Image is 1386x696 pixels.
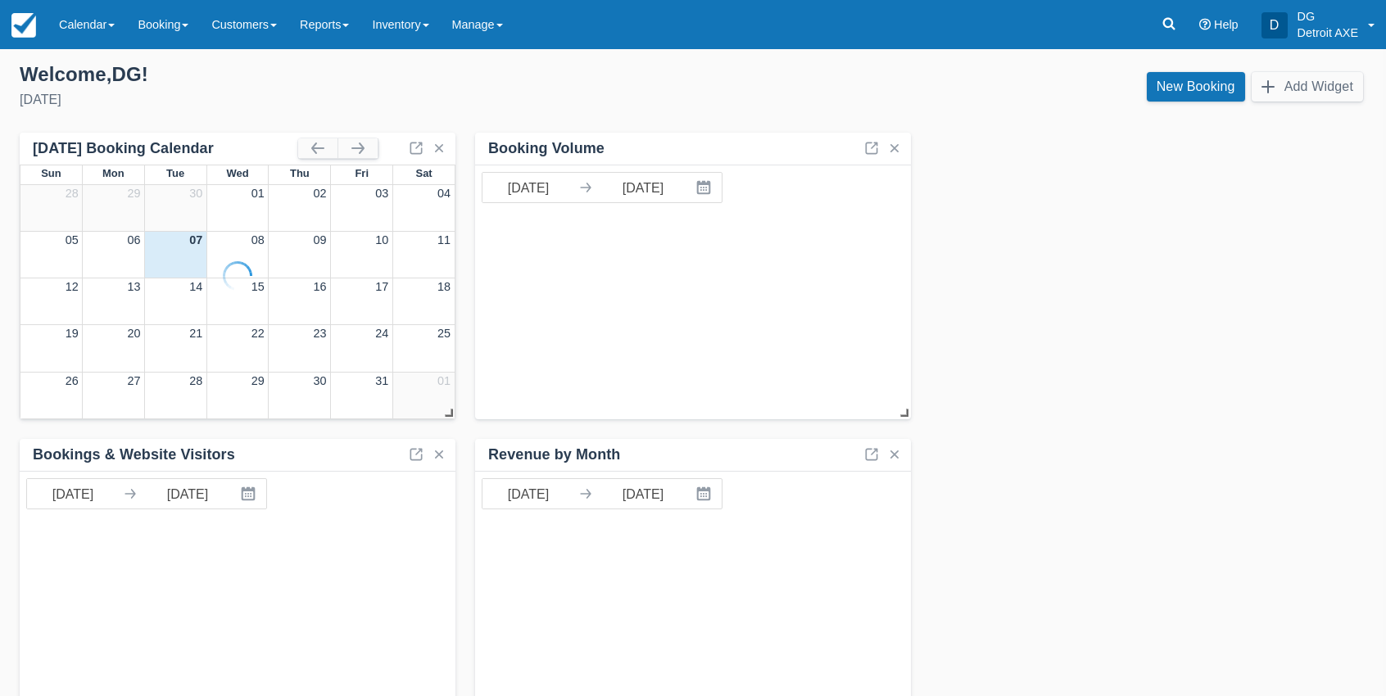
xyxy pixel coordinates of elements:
[437,280,451,293] a: 18
[251,374,265,387] a: 29
[375,187,388,200] a: 03
[1252,72,1363,102] button: Add Widget
[189,280,202,293] a: 14
[66,327,79,340] a: 19
[1261,12,1288,38] div: D
[437,187,451,200] a: 04
[20,90,680,110] div: [DATE]
[251,327,265,340] a: 22
[689,173,722,202] button: Interact with the calendar and add the check-in date for your trip.
[689,479,722,508] button: Interact with the calendar and add the check-in date for your trip.
[189,327,202,340] a: 21
[127,374,140,387] a: 27
[20,62,680,87] div: Welcome , DG !
[66,187,79,200] a: 28
[251,280,265,293] a: 15
[314,233,327,246] a: 09
[127,327,140,340] a: 20
[597,173,689,202] input: End Date
[488,445,620,464] div: Revenue by Month
[1298,8,1358,25] p: DG
[127,233,140,246] a: 06
[142,479,233,508] input: End Date
[375,374,388,387] a: 31
[66,280,79,293] a: 12
[189,374,202,387] a: 28
[189,187,202,200] a: 30
[437,327,451,340] a: 25
[66,374,79,387] a: 26
[189,233,202,246] a: 07
[233,479,266,508] button: Interact with the calendar and add the check-in date for your trip.
[314,280,327,293] a: 16
[375,280,388,293] a: 17
[314,374,327,387] a: 30
[66,233,79,246] a: 05
[127,280,140,293] a: 13
[1199,19,1211,30] i: Help
[314,187,327,200] a: 02
[375,327,388,340] a: 24
[127,187,140,200] a: 29
[251,233,265,246] a: 08
[437,374,451,387] a: 01
[27,479,119,508] input: Start Date
[1214,18,1239,31] span: Help
[482,479,574,508] input: Start Date
[375,233,388,246] a: 10
[1298,25,1358,41] p: Detroit AXE
[488,139,605,158] div: Booking Volume
[482,173,574,202] input: Start Date
[33,445,235,464] div: Bookings & Website Visitors
[251,187,265,200] a: 01
[1147,72,1245,102] a: New Booking
[11,13,36,38] img: checkfront-main-nav-mini-logo.png
[597,479,689,508] input: End Date
[437,233,451,246] a: 11
[314,327,327,340] a: 23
